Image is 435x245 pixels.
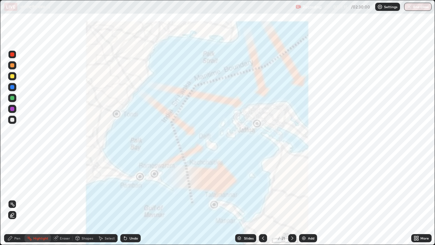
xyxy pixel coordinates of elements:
div: Slides [244,236,254,240]
div: 16 [270,236,277,240]
div: Pen [14,236,20,240]
div: Highlight [33,236,48,240]
img: recording.375f2c34.svg [296,4,301,10]
p: LIVE [6,4,15,10]
div: 21 [281,235,285,241]
img: end-class-cross [406,4,412,10]
img: class-settings-icons [377,4,383,10]
div: More [420,236,429,240]
div: Select [105,236,115,240]
div: / [278,236,280,240]
p: Settings [384,5,397,9]
div: Add [308,236,314,240]
p: अंतर्राष्ट्रीय संबंध-13 [20,4,50,10]
p: Recording [302,4,321,10]
img: add-slide-button [301,235,307,241]
div: Shapes [82,236,93,240]
div: Eraser [60,236,70,240]
div: Undo [129,236,138,240]
button: End Class [404,3,432,11]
